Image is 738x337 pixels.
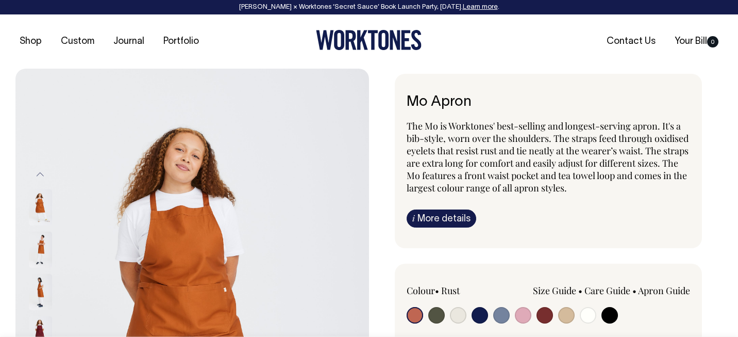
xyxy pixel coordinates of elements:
[32,163,48,186] button: Previous
[463,4,498,10] a: Learn more
[407,120,689,194] span: The Mo is Worktones' best-selling and longest-serving apron. It's a bib-style, worn over the shou...
[578,284,582,297] span: •
[10,4,728,11] div: [PERSON_NAME] × Worktones ‘Secret Sauce’ Book Launch Party, [DATE]. .
[435,284,439,297] span: •
[407,94,690,110] h6: Mo Apron
[412,213,415,223] span: i
[533,284,576,297] a: Size Guide
[159,33,203,50] a: Portfolio
[407,210,476,228] a: iMore details
[707,36,718,47] span: 0
[407,284,520,297] div: Colour
[57,33,98,50] a: Custom
[632,284,636,297] span: •
[638,284,690,297] a: Apron Guide
[441,284,460,297] label: Rust
[670,33,723,50] a: Your Bill0
[109,33,148,50] a: Journal
[29,274,52,310] img: rust
[15,33,46,50] a: Shop
[29,231,52,267] img: rust
[584,284,630,297] a: Care Guide
[602,33,660,50] a: Contact Us
[29,189,52,225] img: rust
